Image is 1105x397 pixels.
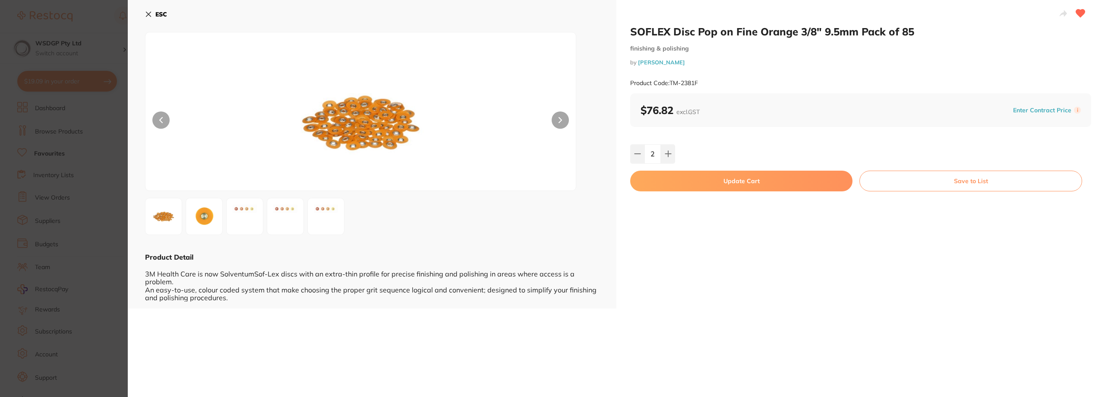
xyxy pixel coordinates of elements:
[155,10,167,18] b: ESC
[859,171,1082,191] button: Save to List
[1074,107,1081,114] label: i
[310,201,341,232] img: XzUuanBn
[676,108,700,116] span: excl. GST
[145,253,193,261] b: Product Detail
[148,201,179,232] img: LmpwZw
[1010,106,1074,114] button: Enter Contract Price
[270,201,301,232] img: XzQuanBn
[638,59,685,66] a: [PERSON_NAME]
[189,201,220,232] img: XzIuanBn
[630,59,1091,66] small: by
[231,54,489,191] img: LmpwZw
[630,25,1091,38] h2: SOFLEX Disc Pop on Fine Orange 3/8" 9.5mm Pack of 85
[145,262,599,302] div: 3M Health Care is now SolventumSof-Lex discs with an extra-thin profile for precise finishing and...
[630,171,852,191] button: Update Cart
[229,201,260,232] img: XzMuanBn
[630,79,698,87] small: Product Code: TM-2381F
[145,7,167,22] button: ESC
[630,45,1091,52] small: finishing & polishing
[641,104,700,117] b: $76.82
